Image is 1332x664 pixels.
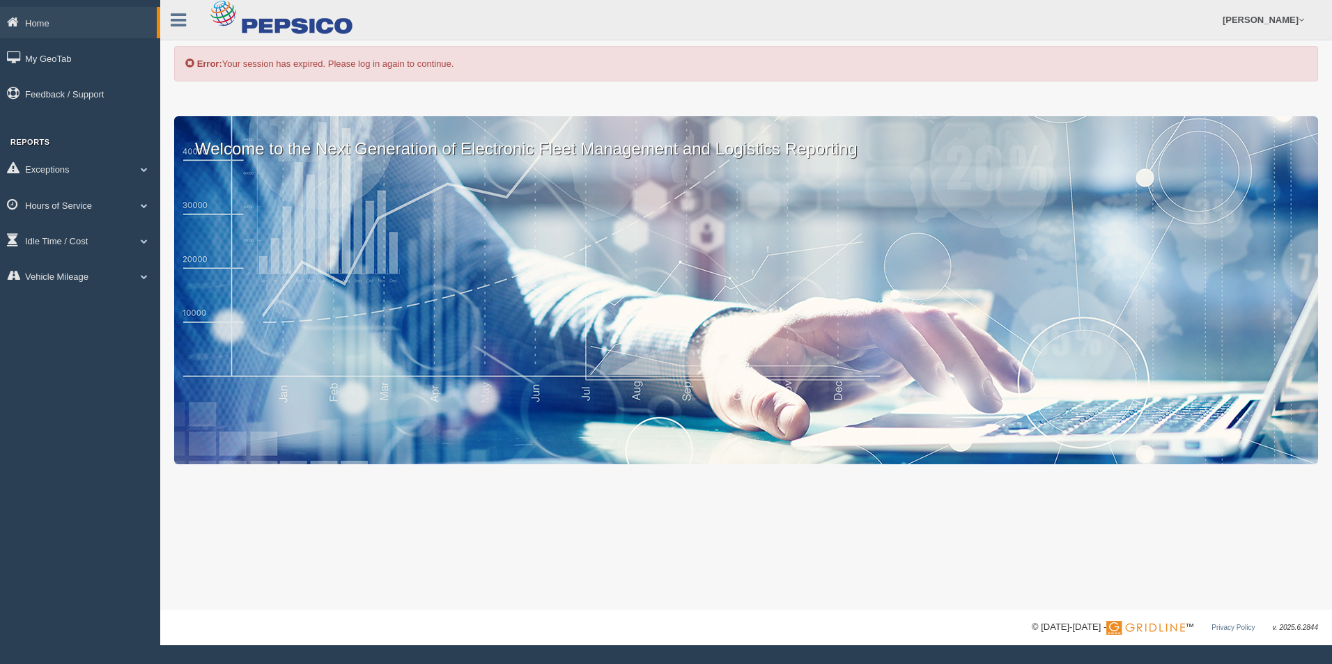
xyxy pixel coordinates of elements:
[1106,621,1185,635] img: Gridline
[174,46,1318,81] div: Your session has expired. Please log in again to continue.
[1273,624,1318,631] span: v. 2025.6.2844
[1211,624,1255,631] a: Privacy Policy
[1032,620,1318,635] div: © [DATE]-[DATE] - ™
[174,116,1318,161] p: Welcome to the Next Generation of Electronic Fleet Management and Logistics Reporting
[197,58,222,69] b: Error:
